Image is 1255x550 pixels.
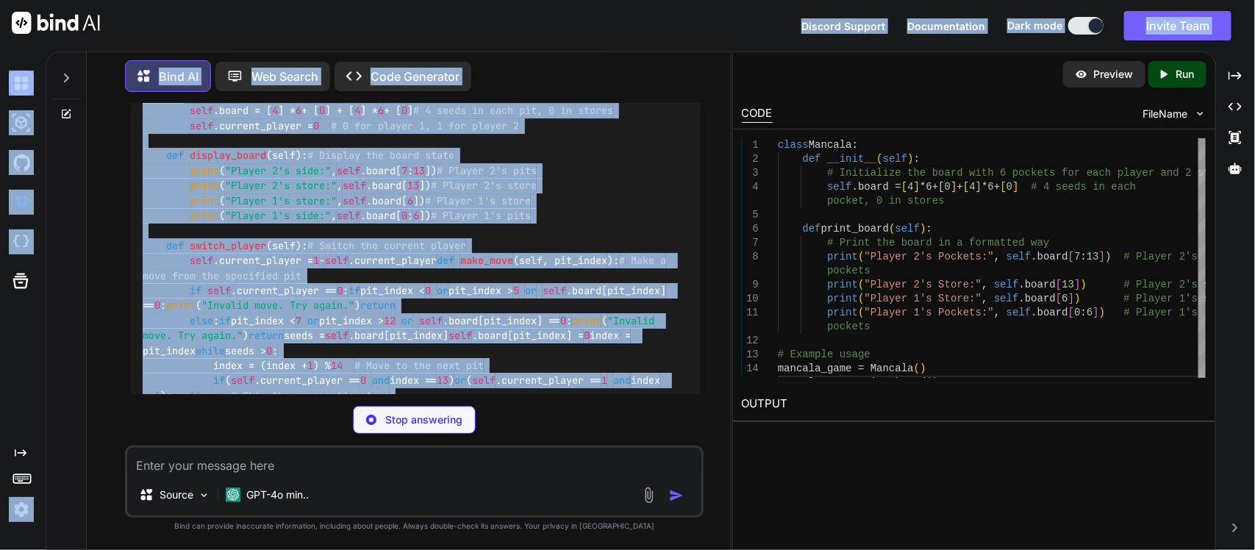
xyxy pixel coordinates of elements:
img: preview [1075,68,1088,81]
span: continue [172,389,219,402]
button: Discord Support [801,18,885,34]
div: 5 [742,208,759,222]
span: pockets [827,265,870,276]
h2: OUTPUT [733,387,1215,421]
span: and [613,374,631,387]
span: "Player 2's store:" [225,179,337,193]
span: 0 [360,374,366,387]
span: [ [1056,293,1062,304]
span: ] [1093,307,1098,318]
span: 0 [154,299,160,312]
span: ( [889,223,895,235]
button: Documentation [907,18,985,34]
span: 0 [1006,181,1012,193]
span: self [883,153,908,165]
span: # Player 1's store [425,194,531,207]
span: ] [1074,279,1080,290]
span: .board [1018,279,1055,290]
span: return [249,329,284,342]
div: 11 [742,306,759,320]
span: : [914,153,920,165]
span: mancala_game = Mancala [778,362,914,374]
span: [ [1068,307,1074,318]
span: 6 [1062,293,1068,304]
img: settings [9,497,34,522]
span: 1 [307,359,313,372]
img: darkChat [9,71,34,96]
div: 9 [742,278,759,292]
p: Source [160,488,193,502]
span: FileName [1143,107,1188,121]
span: Discord Support [801,20,885,32]
span: Mancala [809,139,852,151]
div: 4 [742,180,759,194]
span: # Player 1's [1123,307,1198,318]
p: Preview [1094,67,1134,82]
div: 12 [742,334,759,348]
span: 0 [560,314,566,327]
span: 13 [1087,251,1099,262]
span: ) [1099,307,1105,318]
span: # Example usage [778,349,870,360]
span: # Switch the current player [307,239,466,252]
span: self [325,329,348,342]
span: self [207,284,231,297]
span: # 4 seeds in each [1031,181,1136,193]
span: # 4 seeds in each pit, 0 in stores [413,104,613,118]
span: [ [901,181,907,193]
span: "Player 2's Store:" [864,279,982,290]
span: 6 [378,104,384,118]
span: 4 [354,104,360,118]
span: # Initialize the board with 6 pockets for each pla [827,167,1136,179]
span: switch_player [190,239,266,252]
span: ( [858,251,864,262]
span: print [190,179,219,193]
span: 1 [313,254,319,268]
div: 13 [742,348,759,362]
div: 8 [742,250,759,264]
span: ) [920,362,926,374]
span: ( [858,279,864,290]
span: self [895,223,920,235]
span: ( [858,293,864,304]
img: attachment [640,487,657,504]
span: print [166,299,196,312]
span: self [337,209,360,222]
span: 0 [401,104,407,118]
span: def [802,223,820,235]
span: display_board [190,149,266,162]
span: .board [1018,293,1055,304]
span: 6 [296,104,301,118]
span: ) [1105,251,1111,262]
span: # Display the board state [307,149,454,162]
span: print [572,314,601,327]
span: .board = [852,181,901,193]
span: print [827,307,858,318]
span: self [1006,251,1031,262]
span: print [827,293,858,304]
span: self [190,119,213,132]
span: self [190,254,213,268]
span: ] [1068,293,1074,304]
img: Bind AI [12,12,100,34]
span: # Player 2's pits [437,164,537,177]
span: return [360,299,396,312]
span: self [343,179,366,193]
span: 12 [384,314,396,327]
span: 0 [319,104,325,118]
div: 15 [742,376,759,390]
div: CODE [742,105,773,123]
span: self [325,254,348,268]
span: if [213,374,225,387]
span: make_move [460,254,513,268]
span: yer and 2 stores [1136,167,1234,179]
span: , [982,293,987,304]
span: or [525,284,537,297]
span: Documentation [907,20,985,32]
span: 6 [987,181,993,193]
span: 0 [425,284,431,297]
span: 7 [296,314,301,327]
span: self [272,149,296,162]
span: pocket, 0 in stores [827,195,945,207]
span: def [802,153,820,165]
